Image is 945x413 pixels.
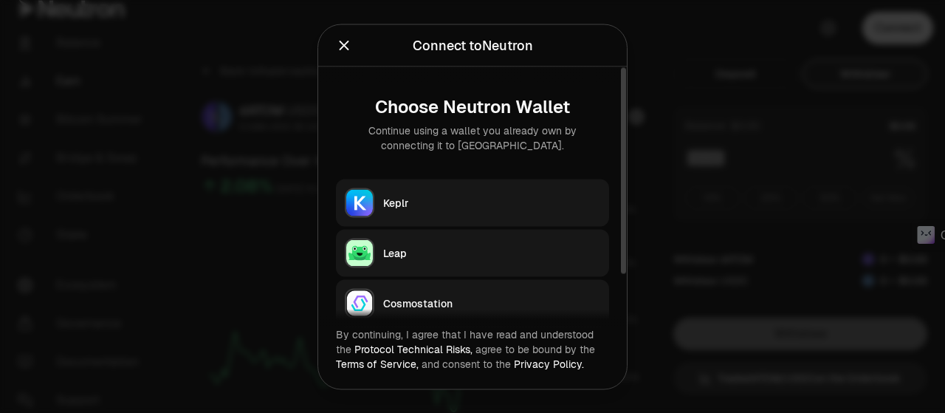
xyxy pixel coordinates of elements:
div: Cosmostation [383,296,600,310]
div: Keplr [383,195,600,210]
a: Protocol Technical Risks, [354,342,472,355]
div: Connect to Neutron [413,35,533,55]
div: Continue using a wallet you already own by connecting it to [GEOGRAPHIC_DATA]. [348,123,597,152]
img: Keplr [346,189,373,216]
button: Close [336,35,352,55]
img: Cosmostation [346,290,373,316]
a: Privacy Policy. [514,357,584,370]
button: CosmostationCosmostation [336,279,609,327]
img: Leap [346,239,373,266]
div: By continuing, I agree that I have read and understood the agree to be bound by the and consent t... [336,327,609,371]
button: KeplrKeplr [336,179,609,226]
div: Leap [383,245,600,260]
a: Terms of Service, [336,357,419,370]
div: Choose Neutron Wallet [348,96,597,117]
button: LeapLeap [336,229,609,276]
